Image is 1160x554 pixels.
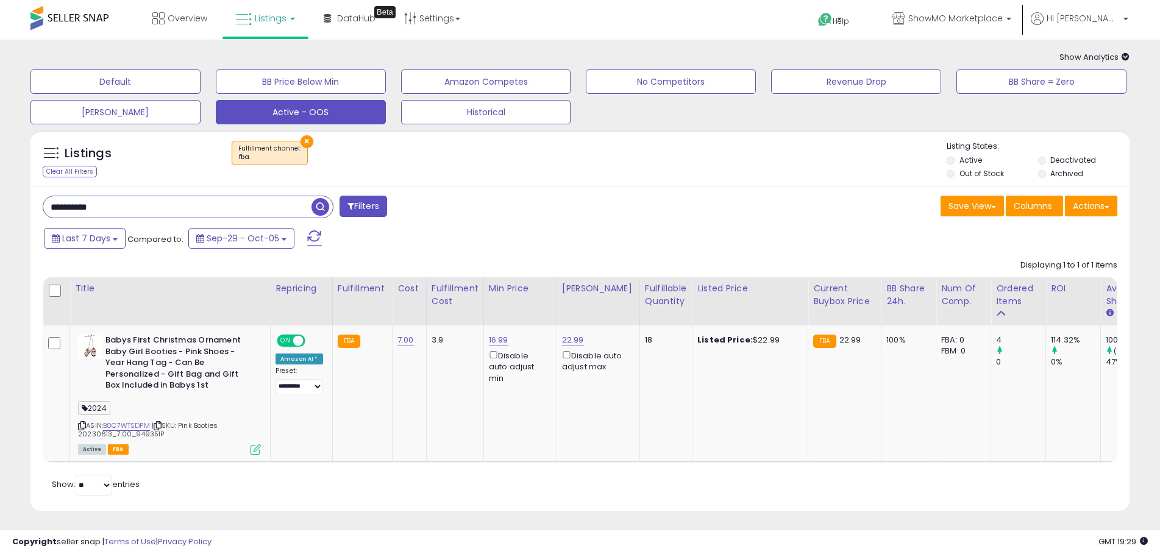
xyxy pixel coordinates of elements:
div: Fulfillment [338,282,387,295]
a: Help [808,3,873,40]
small: FBA [813,335,836,348]
div: Displaying 1 to 1 of 1 items [1020,260,1117,271]
button: × [301,135,313,148]
div: [PERSON_NAME] [562,282,635,295]
b: Listed Price: [697,334,753,346]
button: Revenue Drop [771,69,941,94]
a: Terms of Use [104,536,156,547]
a: B0C7WTSDPM [103,421,150,431]
div: seller snap | | [12,536,212,548]
div: Fulfillable Quantity [645,282,687,308]
button: Sep-29 - Oct-05 [188,228,294,249]
div: Listed Price [697,282,803,295]
div: 114.32% [1051,335,1100,346]
span: 22.99 [839,334,861,346]
div: Tooltip anchor [374,6,396,18]
div: fba [238,153,301,162]
label: Out of Stock [959,168,1004,179]
span: Hi [PERSON_NAME] [1047,12,1120,24]
a: 16.99 [489,334,508,346]
span: ON [278,336,293,346]
span: ShowMO Marketplace [908,12,1003,24]
span: Show: entries [52,478,140,490]
a: 22.99 [562,334,584,346]
span: All listings currently available for purchase on Amazon [78,444,106,455]
button: Filters [340,196,387,217]
strong: Copyright [12,536,57,547]
div: 100% [1106,335,1155,346]
div: Current Buybox Price [813,282,876,308]
small: (112.77%) [1114,346,1144,356]
button: Amazon Competes [401,69,571,94]
div: 100% [886,335,927,346]
button: Default [30,69,201,94]
span: DataHub [337,12,375,24]
div: ASIN: [78,335,261,453]
small: FBA [338,335,360,348]
label: Archived [1050,168,1083,179]
button: Active - OOS [216,100,386,124]
span: OFF [304,336,323,346]
a: Hi [PERSON_NAME] [1031,12,1128,40]
div: Ordered Items [996,282,1041,308]
span: Overview [168,12,207,24]
button: No Competitors [586,69,756,94]
div: Cost [397,282,421,295]
i: Get Help [817,12,833,27]
span: Sep-29 - Oct-05 [207,232,279,244]
label: Active [959,155,982,165]
b: Babys First Christmas Ornament Baby Girl Booties - Pink Shoes - Year Hang Tag - Can Be Personaliz... [105,335,254,394]
span: Compared to: [127,233,183,245]
div: Preset: [276,367,323,394]
span: 2025-10-14 19:29 GMT [1098,536,1148,547]
button: Historical [401,100,571,124]
div: 47% [1106,357,1155,368]
span: Show Analytics [1059,51,1130,63]
button: BB Share = Zero [956,69,1126,94]
div: FBA: 0 [941,335,981,346]
div: Avg BB Share [1106,282,1150,308]
div: Num of Comp. [941,282,986,308]
button: Save View [941,196,1004,216]
div: Min Price [489,282,552,295]
div: ROI [1051,282,1095,295]
div: Fulfillment Cost [432,282,479,308]
h5: Listings [65,145,112,162]
span: 2024 [78,401,110,415]
a: Privacy Policy [158,536,212,547]
div: 0% [1051,357,1100,368]
button: [PERSON_NAME] [30,100,201,124]
button: BB Price Below Min [216,69,386,94]
span: | SKU: Pink Booties 20230613_7.00_949351P [78,421,218,439]
span: Listings [255,12,286,24]
div: FBM: 0 [941,346,981,357]
div: 0 [996,357,1045,368]
div: Amazon AI * [276,353,323,364]
label: Deactivated [1050,155,1096,165]
button: Columns [1006,196,1063,216]
div: 18 [645,335,683,346]
div: 3.9 [432,335,474,346]
span: Help [833,16,849,26]
span: Fulfillment channel : [238,144,301,162]
span: Columns [1014,200,1052,212]
p: Listing States: [947,141,1130,152]
a: 7.00 [397,334,414,346]
div: Title [75,282,265,295]
span: Last 7 Days [62,232,110,244]
div: 4 [996,335,1045,346]
div: $22.99 [697,335,799,346]
div: BB Share 24h. [886,282,931,308]
button: Last 7 Days [44,228,126,249]
div: Clear All Filters [43,166,97,177]
button: Actions [1065,196,1117,216]
img: 318mlcqzPTL._SL40_.jpg [78,335,102,359]
div: Disable auto adjust max [562,349,630,372]
div: Repricing [276,282,327,295]
div: Disable auto adjust min [489,349,547,384]
small: Avg BB Share. [1106,308,1113,319]
span: FBA [108,444,129,455]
